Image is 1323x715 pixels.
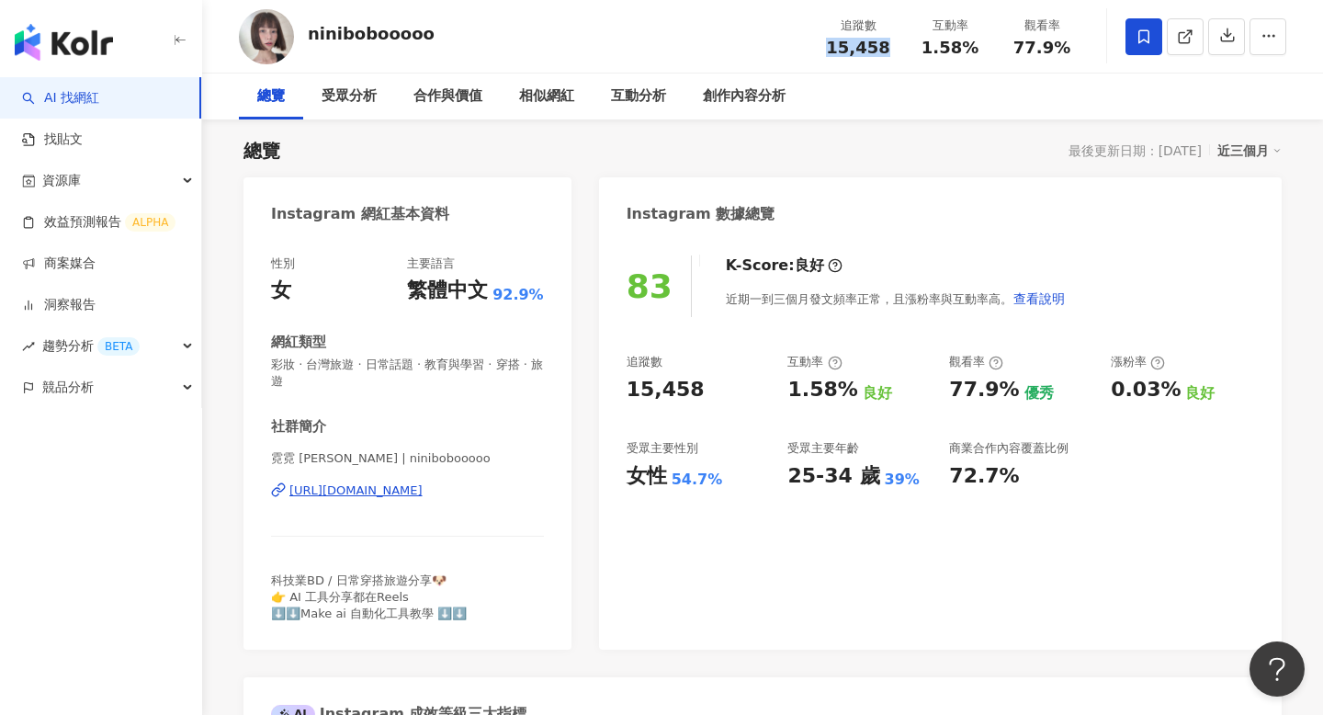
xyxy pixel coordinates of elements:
[413,85,482,108] div: 合作與價值
[922,39,978,57] span: 1.58%
[42,367,94,408] span: 競品分析
[627,440,698,457] div: 受眾主要性別
[787,354,842,370] div: 互動率
[289,482,423,499] div: [URL][DOMAIN_NAME]
[15,24,113,61] img: logo
[627,204,775,224] div: Instagram 數據總覽
[611,85,666,108] div: 互動分析
[22,213,175,232] a: 效益預測報告ALPHA
[271,357,544,390] span: 彩妝 · 台灣旅遊 · 日常話題 · 教育與學習 · 穿搭 · 旅遊
[1249,641,1305,697] iframe: Help Scout Beacon - Open
[239,9,294,64] img: KOL Avatar
[787,462,879,491] div: 25-34 歲
[627,267,673,305] div: 83
[271,255,295,272] div: 性別
[823,17,893,35] div: 追蹤數
[949,376,1019,404] div: 77.9%
[1111,354,1165,370] div: 漲粉率
[863,383,892,403] div: 良好
[22,255,96,273] a: 商案媒合
[407,277,488,305] div: 繁體中文
[519,85,574,108] div: 相似網紅
[243,138,280,164] div: 總覽
[22,89,99,108] a: searchAI 找網紅
[1217,139,1282,163] div: 近三個月
[22,131,83,149] a: 找貼文
[271,204,449,224] div: Instagram 網紅基本資料
[271,573,467,620] span: 科技業BD / 日常穿搭旅遊分享🐶 👉 AI 工具分享都在Reels ⬇️⬇️Make ai 自動化工具教學 ⬇️⬇️
[795,255,824,276] div: 良好
[672,470,723,490] div: 54.7%
[257,85,285,108] div: 總覽
[949,462,1019,491] div: 72.7%
[271,482,544,499] a: [URL][DOMAIN_NAME]
[627,354,662,370] div: 追蹤數
[308,22,435,45] div: ninibobooooo
[322,85,377,108] div: 受眾分析
[826,38,889,57] span: 15,458
[1111,376,1181,404] div: 0.03%
[1007,17,1077,35] div: 觀看率
[1069,143,1202,158] div: 最後更新日期：[DATE]
[1024,383,1054,403] div: 優秀
[915,17,985,35] div: 互動率
[22,296,96,314] a: 洞察報告
[627,376,705,404] div: 15,458
[726,280,1066,317] div: 近期一到三個月發文頻率正常，且漲粉率與互動率高。
[271,333,326,352] div: 網紅類型
[949,440,1069,457] div: 商業合作內容覆蓋比例
[949,354,1003,370] div: 觀看率
[1185,383,1215,403] div: 良好
[492,285,544,305] span: 92.9%
[42,325,140,367] span: 趨勢分析
[703,85,786,108] div: 創作內容分析
[885,470,920,490] div: 39%
[42,160,81,201] span: 資源庫
[627,462,667,491] div: 女性
[407,255,455,272] div: 主要語言
[271,277,291,305] div: 女
[1012,280,1066,317] button: 查看說明
[726,255,842,276] div: K-Score :
[1013,39,1070,57] span: 77.9%
[22,340,35,353] span: rise
[1013,291,1065,306] span: 查看說明
[787,440,859,457] div: 受眾主要年齡
[271,417,326,437] div: 社群簡介
[97,337,140,356] div: BETA
[787,376,857,404] div: 1.58%
[271,450,544,467] span: 霓霓 [PERSON_NAME] | ninibobooooo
